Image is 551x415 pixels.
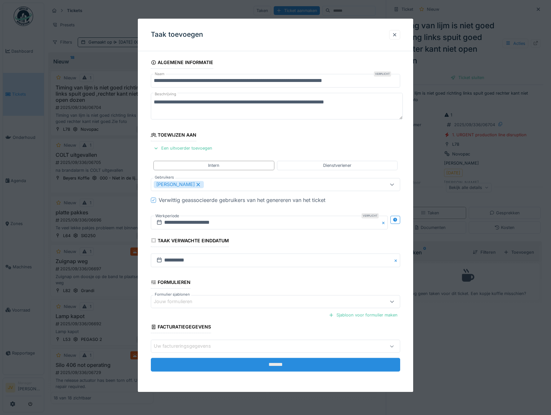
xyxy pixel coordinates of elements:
[159,196,325,204] div: Verwittig geassocieerde gebruikers van het genereren van het ticket
[151,236,229,247] div: Taak verwachte einddatum
[381,216,388,229] button: Close
[151,31,203,39] h3: Taak toevoegen
[374,72,391,77] div: Verplicht
[153,175,175,180] label: Gebruikers
[208,162,219,168] div: Intern
[326,311,400,319] div: Sjabloon voor formulier maken
[153,72,166,77] label: Naam
[154,181,204,188] div: [PERSON_NAME]
[155,212,180,220] label: Werkperiode
[151,58,214,69] div: Algemene informatie
[154,343,220,350] div: Uw factureringsgegevens
[361,213,379,218] div: Verplicht
[151,130,197,141] div: Toewijzen aan
[151,322,211,333] div: Facturatiegegevens
[153,90,177,99] label: Beschrijving
[151,144,215,153] div: Een uitvoerder toevoegen
[153,292,191,297] label: Formulier sjablonen
[151,277,191,288] div: Formulieren
[323,162,351,168] div: Dienstverlener
[154,298,202,305] div: Jouw formulieren
[393,253,400,267] button: Close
